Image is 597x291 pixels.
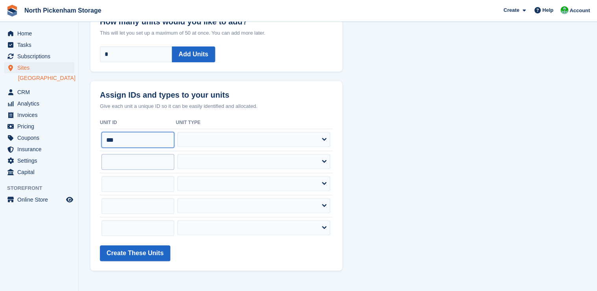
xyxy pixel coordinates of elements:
a: menu [4,167,74,178]
a: menu [4,194,74,205]
span: Storefront [7,184,78,192]
span: Settings [17,155,64,166]
a: menu [4,62,74,73]
a: menu [4,39,74,50]
a: menu [4,121,74,132]
span: Pricing [17,121,64,132]
span: Online Store [17,194,64,205]
span: Sites [17,62,64,73]
img: Chris Gulliver [560,6,568,14]
span: Tasks [17,39,64,50]
span: Create [503,6,519,14]
span: Home [17,28,64,39]
a: menu [4,98,74,109]
span: Account [569,7,590,15]
button: Add Units [172,46,215,62]
img: stora-icon-8386f47178a22dfd0bd8f6a31ec36ba5ce8667c1dd55bd0f319d3a0aa187defe.svg [6,5,18,17]
span: Analytics [17,98,64,109]
span: Insurance [17,144,64,155]
span: Invoices [17,109,64,120]
p: This will let you set up a maximum of 50 at once. You can add more later. [100,29,333,37]
a: menu [4,109,74,120]
a: menu [4,155,74,166]
a: menu [4,132,74,143]
a: North Pickenham Storage [21,4,105,17]
th: Unit Type [176,117,333,129]
p: Give each unit a unique ID so it can be easily identified and allocated. [100,102,333,110]
span: Subscriptions [17,51,64,62]
a: menu [4,144,74,155]
strong: Assign IDs and types to your units [100,91,229,100]
span: Help [542,6,553,14]
a: menu [4,87,74,98]
a: menu [4,28,74,39]
span: CRM [17,87,64,98]
span: Coupons [17,132,64,143]
button: Create These Units [100,245,170,261]
a: Preview store [65,195,74,204]
th: Unit ID [100,117,176,129]
span: Capital [17,167,64,178]
a: [GEOGRAPHIC_DATA] [18,74,74,82]
a: menu [4,51,74,62]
